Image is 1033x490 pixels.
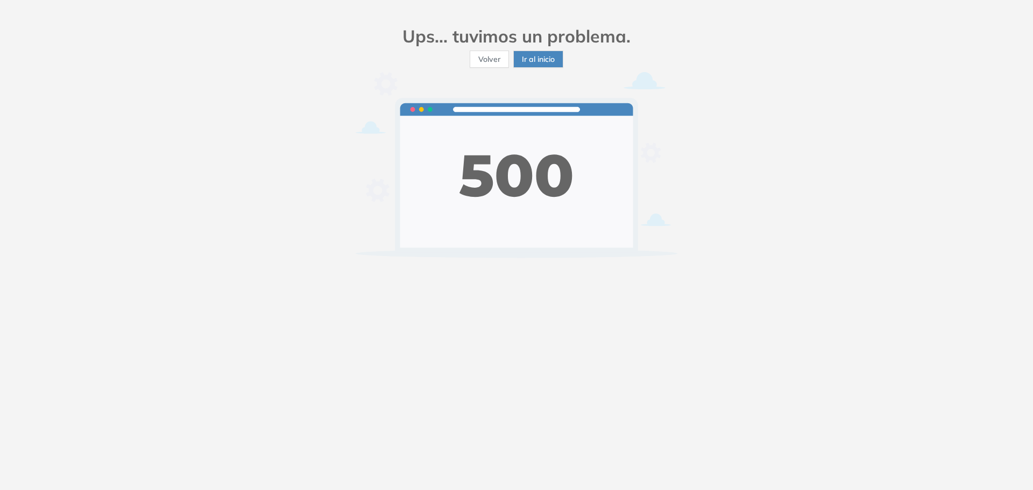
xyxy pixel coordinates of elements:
[355,72,678,258] img: error
[513,51,563,68] button: Ir al inicio
[478,53,500,65] span: Volver
[355,26,678,46] h2: Ups... tuvimos un problema.
[522,53,555,65] span: Ir al inicio
[470,51,509,68] button: Volver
